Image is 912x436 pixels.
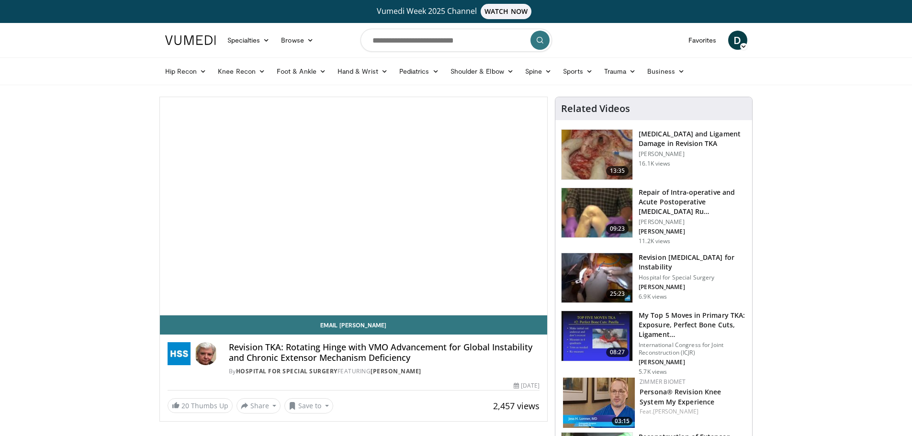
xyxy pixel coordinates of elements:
[639,283,746,291] p: [PERSON_NAME]
[639,341,746,357] p: International Congress for Joint Reconstruction (ICJR)
[181,401,189,410] span: 20
[360,29,552,52] input: Search topics, interventions
[639,150,746,158] p: [PERSON_NAME]
[639,129,746,148] h3: [MEDICAL_DATA] and Ligament Damage in Revision TKA
[612,417,632,425] span: 03:15
[606,224,629,234] span: 09:23
[212,62,271,81] a: Knee Recon
[371,367,421,375] a: [PERSON_NAME]
[639,274,746,281] p: Hospital for Special Surgery
[562,253,632,303] img: c14a898b-6247-4422-abb5-3a407c8290bd.150x105_q85_crop-smart_upscale.jpg
[160,97,548,315] video-js: Video Player
[639,188,746,216] h3: Repair of Intra-operative and Acute Postoperative [MEDICAL_DATA] Ru…
[394,62,445,81] a: Pediatrics
[639,253,746,272] h3: Revision [MEDICAL_DATA] for Instability
[159,62,213,81] a: Hip Recon
[640,378,686,386] a: Zimmer Biomet
[481,4,531,19] span: WATCH NOW
[167,4,746,19] a: Vumedi Week 2025 ChannelWATCH NOW
[639,311,746,339] h3: My Top 5 Moves in Primary TKA: Exposure, Perfect Bone Cuts, Ligament…
[165,35,216,45] img: VuMedi Logo
[514,381,540,390] div: [DATE]
[639,160,670,168] p: 16.1K views
[557,62,598,81] a: Sports
[561,129,746,180] a: 13:35 [MEDICAL_DATA] and Ligament Damage in Revision TKA [PERSON_NAME] 16.1K views
[683,31,722,50] a: Favorites
[728,31,747,50] a: D
[562,130,632,179] img: whiteside_bone_loss_3.png.150x105_q85_crop-smart_upscale.jpg
[160,315,548,335] a: Email [PERSON_NAME]
[561,311,746,376] a: 08:27 My Top 5 Moves in Primary TKA: Exposure, Perfect Bone Cuts, Ligament… International Congres...
[562,311,632,361] img: ac3f6856-f455-4f97-b6a4-66d935886338.150x105_q85_crop-smart_upscale.jpg
[222,31,276,50] a: Specialties
[598,62,642,81] a: Trauma
[640,387,721,406] a: Persona® Revision Knee System My Experience
[229,342,540,363] h4: Revision TKA: Rotating Hinge with VMO Advancement for Global Instability and Chronic Extensor Mec...
[640,407,744,416] div: Feat.
[561,103,630,114] h4: Related Videos
[275,31,319,50] a: Browse
[606,166,629,176] span: 13:35
[639,237,670,245] p: 11.2K views
[606,289,629,299] span: 25:23
[445,62,519,81] a: Shoulder & Elbow
[168,342,191,365] img: Hospital for Special Surgery
[639,368,667,376] p: 5.7K views
[194,342,217,365] img: Avatar
[236,398,281,414] button: Share
[168,398,233,413] a: 20 Thumbs Up
[561,188,746,245] a: 09:23 Repair of Intra-operative and Acute Postoperative [MEDICAL_DATA] Ru… [PERSON_NAME] [PERSON_...
[284,398,333,414] button: Save to
[493,400,540,412] span: 2,457 views
[519,62,557,81] a: Spine
[639,358,746,366] p: [PERSON_NAME]
[563,378,635,428] img: c0952bdc-fb3e-4414-a2e2-c92d53597f9b.150x105_q85_crop-smart_upscale.jpg
[606,347,629,357] span: 08:27
[563,378,635,428] a: 03:15
[332,62,394,81] a: Hand & Wrist
[229,367,540,376] div: By FEATURING
[639,228,746,235] p: [PERSON_NAME]
[562,188,632,238] img: 150145_0000_1.png.150x105_q85_crop-smart_upscale.jpg
[561,253,746,303] a: 25:23 Revision [MEDICAL_DATA] for Instability Hospital for Special Surgery [PERSON_NAME] 6.9K views
[639,218,746,226] p: [PERSON_NAME]
[236,367,338,375] a: Hospital for Special Surgery
[653,407,698,415] a: [PERSON_NAME]
[642,62,690,81] a: Business
[271,62,332,81] a: Foot & Ankle
[639,293,667,301] p: 6.9K views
